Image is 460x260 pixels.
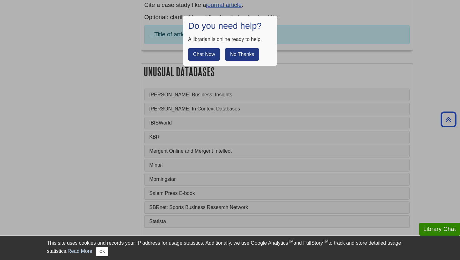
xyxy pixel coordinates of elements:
[68,248,92,254] a: Read More
[188,36,272,43] div: A librarian is online ready to help.
[288,239,293,244] sup: TM
[419,223,460,236] button: Library Chat
[47,239,413,256] div: This site uses cookies and records your IP address for usage statistics. Additionally, we use Goo...
[188,21,272,31] h1: Do you need help?
[225,48,259,61] button: No Thanks
[323,239,328,244] sup: TM
[96,247,108,256] button: Close
[188,48,220,61] button: Chat Now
